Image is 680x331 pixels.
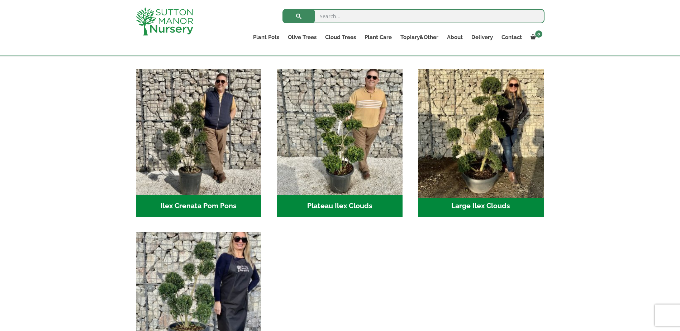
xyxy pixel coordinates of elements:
[277,69,403,217] a: Visit product category Plateau Ilex Clouds
[443,32,467,42] a: About
[467,32,497,42] a: Delivery
[284,32,321,42] a: Olive Trees
[321,32,360,42] a: Cloud Trees
[360,32,396,42] a: Plant Care
[396,32,443,42] a: Topiary&Other
[418,69,544,217] a: Visit product category Large Ilex Clouds
[535,30,542,38] span: 0
[282,9,545,23] input: Search...
[497,32,526,42] a: Contact
[136,69,262,217] a: Visit product category Ilex Crenata Pom Pons
[136,195,262,217] h2: Ilex Crenata Pom Pons
[526,32,545,42] a: 0
[277,195,403,217] h2: Plateau Ilex Clouds
[415,66,547,198] img: Large Ilex Clouds
[136,7,193,35] img: logo
[249,32,284,42] a: Plant Pots
[136,69,262,195] img: Ilex Crenata Pom Pons
[277,69,403,195] img: Plateau Ilex Clouds
[418,195,544,217] h2: Large Ilex Clouds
